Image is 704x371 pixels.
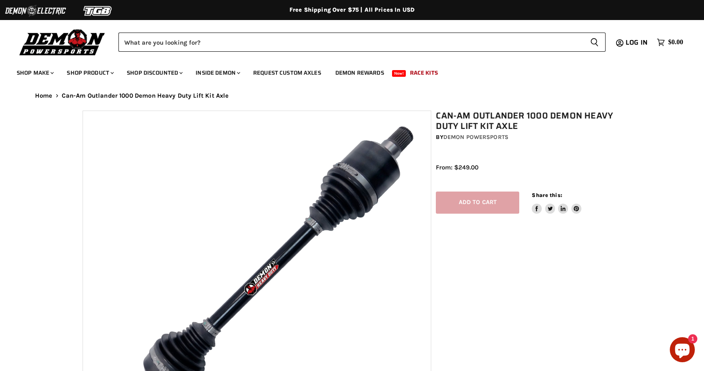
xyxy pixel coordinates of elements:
a: Shop Make [10,64,59,81]
a: Request Custom Axles [247,64,327,81]
a: Log in [622,39,653,46]
span: $0.00 [668,38,683,46]
a: Inside Demon [189,64,245,81]
span: Log in [626,37,648,48]
a: $0.00 [653,36,687,48]
a: Race Kits [404,64,444,81]
inbox-online-store-chat: Shopify online store chat [667,337,697,364]
button: Search [583,33,606,52]
span: From: $249.00 [436,164,478,171]
img: Demon Powersports [17,27,108,57]
div: Free Shipping Over $75 | All Prices In USD [18,6,686,14]
span: Can-Am Outlander 1000 Demon Heavy Duty Lift Kit Axle [62,92,229,99]
form: Product [118,33,606,52]
ul: Main menu [10,61,681,81]
input: Search [118,33,583,52]
img: TGB Logo 2 [67,3,129,19]
aside: Share this: [532,192,581,214]
a: Shop Discounted [121,64,188,81]
span: New! [392,70,406,77]
a: Demon Powersports [443,134,508,141]
span: Share this: [532,192,562,198]
a: Home [35,92,53,99]
a: Shop Product [60,64,119,81]
h1: Can-Am Outlander 1000 Demon Heavy Duty Lift Kit Axle [436,111,626,131]
div: by [436,133,626,142]
img: Demon Electric Logo 2 [4,3,67,19]
nav: Breadcrumbs [18,92,686,99]
a: Demon Rewards [329,64,390,81]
